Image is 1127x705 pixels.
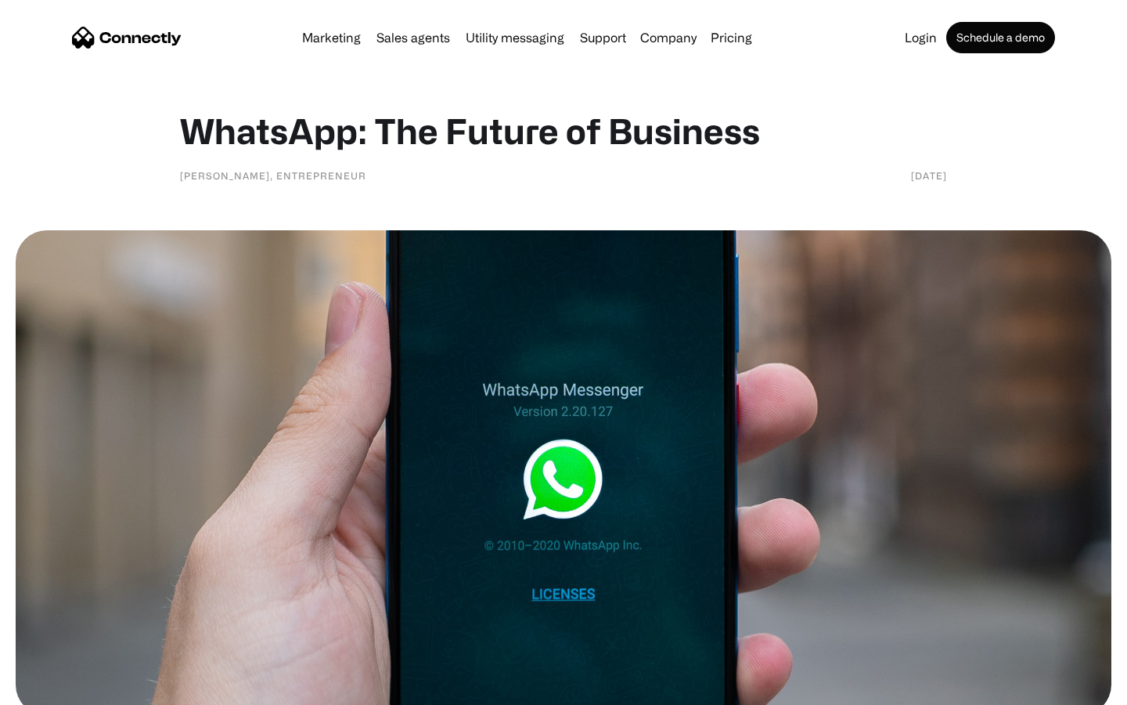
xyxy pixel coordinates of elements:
a: Pricing [704,31,758,44]
a: home [72,26,182,49]
div: [DATE] [911,168,947,183]
a: Utility messaging [459,31,571,44]
div: Company [636,27,701,49]
a: Sales agents [370,31,456,44]
div: [PERSON_NAME], Entrepreneur [180,168,366,183]
div: Company [640,27,697,49]
a: Login [898,31,943,44]
a: Support [574,31,632,44]
a: Schedule a demo [946,22,1055,53]
aside: Language selected: English [16,678,94,700]
ul: Language list [31,678,94,700]
h1: WhatsApp: The Future of Business [180,110,947,152]
a: Marketing [296,31,367,44]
